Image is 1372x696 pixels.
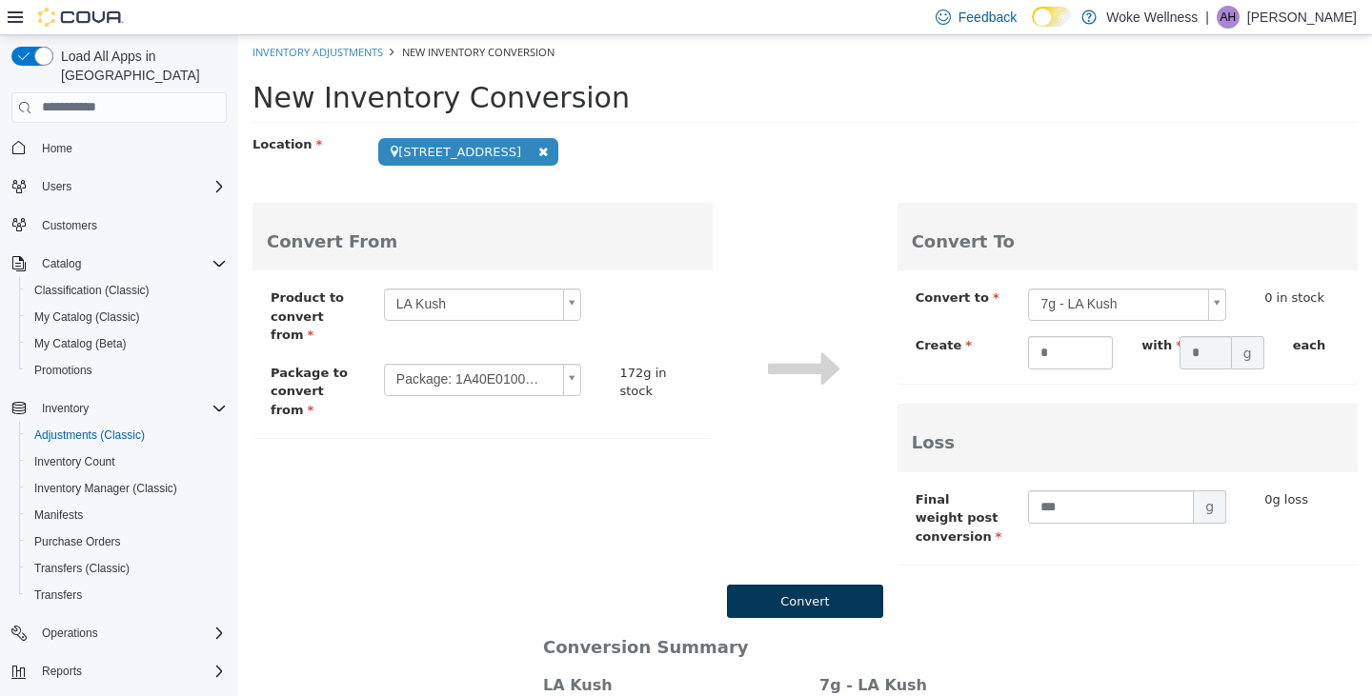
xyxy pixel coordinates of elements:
[34,561,130,576] span: Transfers (Classic)
[1026,253,1092,272] div: 0 in stock
[164,10,316,24] span: New Inventory Conversion
[674,398,1105,417] h3: Loss
[32,255,106,307] span: Product to convert from
[27,332,134,355] a: My Catalog (Beta)
[27,530,227,553] span: Purchase Orders
[27,477,227,500] span: Inventory Manager (Classic)
[34,175,79,198] button: Users
[1017,455,1101,474] div: 0g loss
[27,359,100,382] a: Promotions
[29,197,460,216] h3: Convert From
[34,481,177,496] span: Inventory Manager (Classic)
[677,255,761,269] span: Convert to
[42,664,82,679] span: Reports
[38,8,124,27] img: Cova
[34,507,83,523] span: Manifests
[674,197,1105,216] h3: Convert To
[34,454,115,469] span: Inventory Count
[1032,7,1072,27] input: Dark Mode
[34,214,105,237] a: Customers
[27,504,91,527] a: Manifests
[42,218,97,233] span: Customers
[34,175,227,198] span: Users
[27,477,185,500] a: Inventory Manager (Classic)
[305,603,553,622] h3: Conversion Summary
[27,584,227,607] span: Transfers
[34,622,227,645] span: Operations
[19,422,234,448] button: Adjustments (Classic)
[903,303,944,317] span: with
[19,357,234,384] button: Promotions
[42,256,81,271] span: Catalog
[14,46,392,79] span: New Inventory Conversion
[146,253,344,286] a: LA Kush
[42,179,71,194] span: Users
[4,134,234,162] button: Home
[4,173,234,200] button: Users
[27,557,227,580] span: Transfers (Classic)
[34,363,92,378] span: Promotions
[42,401,89,416] span: Inventory
[147,329,318,360] span: Package: 1A40E010000401B000007989
[4,658,234,685] button: Reports
[42,141,72,156] span: Home
[34,336,127,351] span: My Catalog (Beta)
[19,555,234,582] button: Transfers (Classic)
[1055,303,1088,317] span: each
[34,660,227,683] span: Reports
[27,530,129,553] a: Purchase Orders
[1247,6,1357,29] p: [PERSON_NAME]
[34,397,227,420] span: Inventory
[34,534,121,549] span: Purchase Orders
[27,504,227,527] span: Manifests
[34,252,227,275] span: Catalog
[1106,6,1198,29] p: Woke Wellness
[34,660,90,683] button: Reports
[19,475,234,502] button: Inventory Manager (Classic)
[34,136,227,160] span: Home
[34,587,82,603] span: Transfers
[27,279,227,302] span: Classification (Classic)
[27,424,152,447] a: Adjustments (Classic)
[19,448,234,475] button: Inventory Count
[489,549,644,583] button: Convert
[381,328,447,366] div: 172g in stock
[27,332,227,355] span: My Catalog (Beta)
[34,137,80,160] a: Home
[34,283,150,298] span: Classification (Classic)
[27,450,123,473] a: Inventory Count
[27,279,157,302] a: Classification (Classic)
[19,502,234,528] button: Manifests
[53,47,227,85] span: Load All Apps in [GEOGRAPHIC_DATA]
[958,8,1017,27] span: Feedback
[4,620,234,646] button: Operations
[4,395,234,422] button: Inventory
[1205,6,1209,29] p: |
[27,359,227,382] span: Promotions
[305,642,553,659] h4: LA Kush
[791,254,962,285] span: 7g - LA Kush
[19,582,234,608] button: Transfers
[4,211,234,239] button: Customers
[1221,6,1237,29] span: AH
[27,450,227,473] span: Inventory Count
[34,213,227,237] span: Customers
[140,103,320,130] span: [STREET_ADDRESS]
[34,309,140,325] span: My Catalog (Classic)
[19,277,234,304] button: Classification (Classic)
[32,330,110,382] span: Package to convert from
[790,253,988,286] a: 7g - LA Kush
[27,584,90,607] a: Transfers
[34,622,106,645] button: Operations
[27,424,227,447] span: Adjustments (Classic)
[42,626,98,641] span: Operations
[994,301,1026,334] span: g
[19,304,234,330] button: My Catalog (Classic)
[34,252,89,275] button: Catalog
[19,330,234,357] button: My Catalog (Beta)
[4,250,234,277] button: Catalog
[14,10,145,24] a: Inventory Adjustments
[1217,6,1240,29] div: Amanda Hinkle
[146,328,344,361] a: Package: 1A40E010000401B000007989
[19,528,234,555] button: Purchase Orders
